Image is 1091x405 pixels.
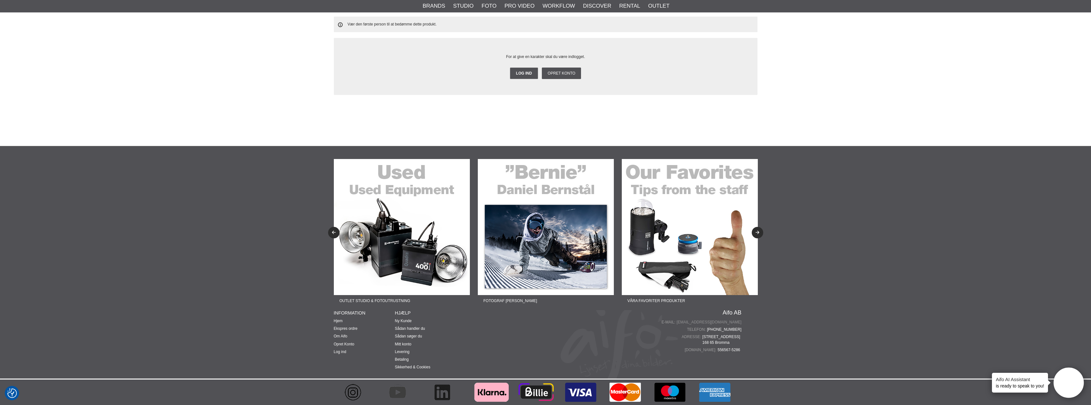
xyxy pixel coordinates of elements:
[687,327,707,332] span: Telefon:
[482,2,497,10] a: Foto
[685,347,717,353] span: [DOMAIN_NAME]:
[395,365,430,369] a: Sikkerhed & Cookies
[7,387,17,399] button: Samtykkepræferencer
[622,159,758,307] a: Annonce:22-05F banner-sidfot-favorites.jpgVåra favoriter produkter
[622,159,758,295] img: Annonce:22-05F banner-sidfot-favorites.jpg
[519,380,554,405] img: Billie
[583,2,611,10] a: Discover
[334,159,470,307] a: Annonce:22-03F banner-sidfot-used.jpgOutlet Studio & Fotoutrustning
[622,295,691,307] span: Våra favoriter produkter
[395,310,456,316] h4: HJÆLP
[334,310,395,316] h4: INFORMATION
[7,388,17,398] img: Revisit consent button
[433,380,452,405] img: Aifo - Linkedin
[334,350,346,354] a: Log ind
[334,342,355,346] a: Opret Konto
[474,380,509,405] img: Klarna
[395,342,412,346] a: Mitt konto
[334,326,358,331] a: Ekspres ordre
[752,227,763,238] button: Next
[348,22,436,26] span: Vær den første person til at bedømme dette produkt.
[478,159,614,295] img: Annonce:22-04F banner-sidfot-bernie.jpg
[328,227,340,238] button: Previous
[395,357,409,362] a: Betaling
[334,159,470,295] img: Annonce:22-03F banner-sidfot-used.jpg
[682,334,702,340] span: Adresse:
[608,380,643,405] img: MasterCard
[542,68,581,79] a: Opret konto
[423,2,445,10] a: Brands
[697,380,732,405] img: American Express
[334,334,348,338] a: Om Aifo
[702,334,742,345] span: [STREET_ADDRESS] 168 65 Bromma
[718,347,742,353] span: 556567-5286
[992,373,1048,393] div: is ready to speak to you!
[395,334,422,338] a: Sådan søger du
[334,380,378,405] a: Aifo - Instagram
[334,319,343,323] a: Hjem
[395,326,425,331] a: Sådan handler du
[378,380,423,405] a: Aifo - YouTube
[619,2,640,10] a: Rental
[722,310,741,315] a: Aifo AB
[707,327,741,332] a: [PHONE_NUMBER]
[648,2,670,10] a: Outlet
[478,159,614,307] a: Annonce:22-04F banner-sidfot-bernie.jpgFotograf [PERSON_NAME]
[563,380,598,405] img: Visa
[505,2,535,10] a: Pro Video
[542,2,575,10] a: Workflow
[395,350,410,354] a: Levering
[478,295,543,307] span: Fotograf [PERSON_NAME]
[506,54,585,59] span: For at give en karakter skal du være indlogget.
[510,68,538,79] a: Log ind
[343,380,362,405] img: Aifo - Instagram
[334,295,416,307] span: Outlet Studio & Fotoutrustning
[652,380,687,405] img: Maestro
[662,319,677,325] span: E-mail:
[996,376,1044,383] h4: Aifo AI Assistant
[677,319,741,325] a: [EMAIL_ADDRESS][DOMAIN_NAME]
[388,380,407,405] img: Aifo - YouTube
[395,319,412,323] a: Ny Kunde
[423,380,468,405] a: Aifo - Linkedin
[453,2,474,10] a: Studio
